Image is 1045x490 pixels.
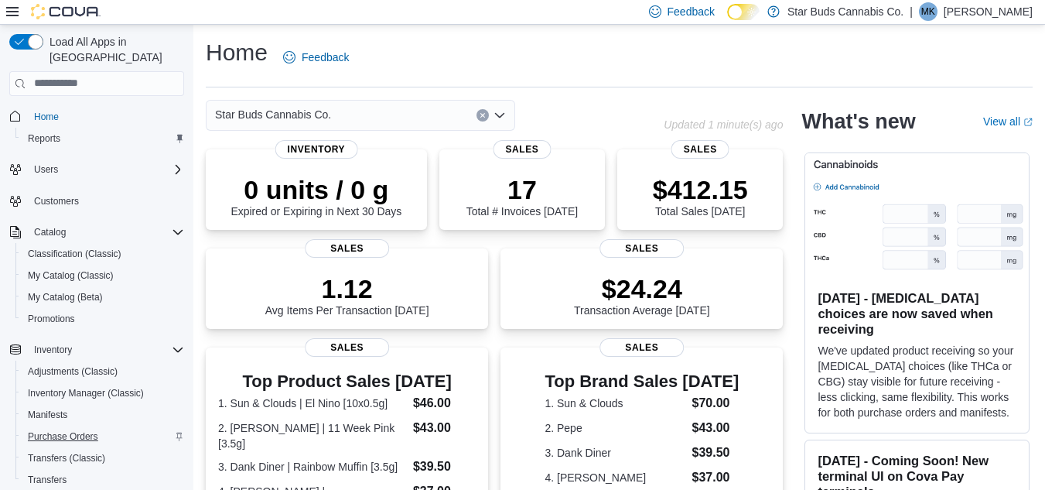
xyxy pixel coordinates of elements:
span: Catalog [28,223,184,242]
span: My Catalog (Beta) [22,288,184,307]
div: Avg Items Per Transaction [DATE] [265,273,429,317]
button: Reports [15,128,190,149]
span: Transfers (Classic) [22,449,184,468]
span: Reports [22,129,184,148]
p: Star Buds Cannabis Co. [787,2,903,21]
span: Transfers [22,471,184,489]
span: Inventory [275,140,358,159]
button: Customers [3,190,190,212]
button: Inventory [28,341,78,359]
span: Load All Apps in [GEOGRAPHIC_DATA] [43,34,184,65]
button: Inventory [3,339,190,361]
span: Reports [28,132,60,145]
span: Sales [493,140,551,159]
span: Manifests [28,409,67,421]
span: Home [28,107,184,126]
button: Classification (Classic) [15,243,190,265]
span: Users [34,163,58,176]
span: Feedback [668,4,715,19]
div: Expired or Expiring in Next 30 Days [231,174,401,218]
dt: 3. Dank Diner [545,445,685,461]
span: My Catalog (Classic) [22,266,184,285]
svg: External link [1023,118,1033,127]
img: Cova [31,4,101,19]
span: MK [921,2,935,21]
dd: $43.00 [413,419,476,437]
dt: 1. Sun & Clouds | El Nino [10x0.5g] [218,396,407,411]
span: Home [34,111,59,123]
h3: Top Brand Sales [DATE] [545,372,739,391]
span: Transfers (Classic) [28,452,105,464]
dt: 2. [PERSON_NAME] | 11 Week Pink [3.5g] [218,420,407,451]
button: My Catalog (Classic) [15,265,190,286]
button: Users [28,160,64,179]
button: Catalog [3,221,190,243]
div: Transaction Average [DATE] [574,273,710,317]
a: Inventory Manager (Classic) [22,384,150,403]
dd: $39.50 [692,444,739,462]
span: Dark Mode [727,20,728,21]
span: Inventory [28,341,184,359]
a: Customers [28,192,85,211]
h3: Top Product Sales [DATE] [218,372,476,391]
div: Megan Keith [919,2,937,21]
p: [PERSON_NAME] [944,2,1033,21]
span: Star Buds Cannabis Co. [215,105,331,124]
input: Dark Mode [727,4,760,20]
button: My Catalog (Beta) [15,286,190,308]
span: Sales [599,338,685,357]
span: Users [28,160,184,179]
dd: $37.00 [692,468,739,487]
dt: 3. Dank Diner | Rainbow Muffin [3.5g] [218,459,407,475]
dt: 4. [PERSON_NAME] [545,470,685,485]
a: Manifests [22,406,73,424]
a: My Catalog (Classic) [22,266,120,285]
a: Promotions [22,310,81,328]
a: Transfers (Classic) [22,449,111,468]
a: My Catalog (Beta) [22,288,109,307]
h3: [DATE] - [MEDICAL_DATA] choices are now saved when receiving [818,290,1016,337]
span: Catalog [34,226,66,238]
button: Adjustments (Classic) [15,361,190,382]
button: Promotions [15,308,190,330]
span: My Catalog (Beta) [28,291,103,303]
div: Total Sales [DATE] [653,174,748,218]
span: Classification (Classic) [22,245,184,263]
button: Inventory Manager (Classic) [15,382,190,404]
a: View allExternal link [983,115,1033,128]
dt: 2. Pepe [545,420,685,436]
button: Transfers (Classic) [15,447,190,469]
span: Sales [305,338,390,357]
span: Customers [28,191,184,211]
span: Sales [305,239,390,258]
p: $412.15 [653,174,748,205]
a: Classification (Classic) [22,245,128,263]
button: Catalog [28,223,72,242]
span: Inventory [34,344,72,356]
span: Inventory Manager (Classic) [28,387,144,399]
dd: $43.00 [692,419,739,437]
a: Feedback [277,42,355,73]
span: Inventory Manager (Classic) [22,384,184,403]
span: Classification (Classic) [28,248,121,260]
button: Clear input [476,109,489,122]
button: Purchase Orders [15,426,190,447]
dd: $46.00 [413,394,476,413]
h2: What's new [801,109,915,134]
span: Adjustments (Classic) [22,362,184,381]
p: 1.12 [265,273,429,304]
span: Purchase Orders [22,427,184,446]
span: Adjustments (Classic) [28,365,118,378]
a: Purchase Orders [22,427,104,446]
span: Customers [34,195,79,207]
span: Manifests [22,406,184,424]
dd: $39.50 [413,457,476,476]
span: My Catalog (Classic) [28,269,114,282]
p: We've updated product receiving so your [MEDICAL_DATA] choices (like THCa or CBG) stay visible fo... [818,343,1016,420]
span: Purchase Orders [28,430,98,443]
a: Reports [22,129,67,148]
button: Users [3,159,190,180]
p: 0 units / 0 g [231,174,401,205]
span: Promotions [28,313,75,325]
dd: $70.00 [692,394,739,413]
